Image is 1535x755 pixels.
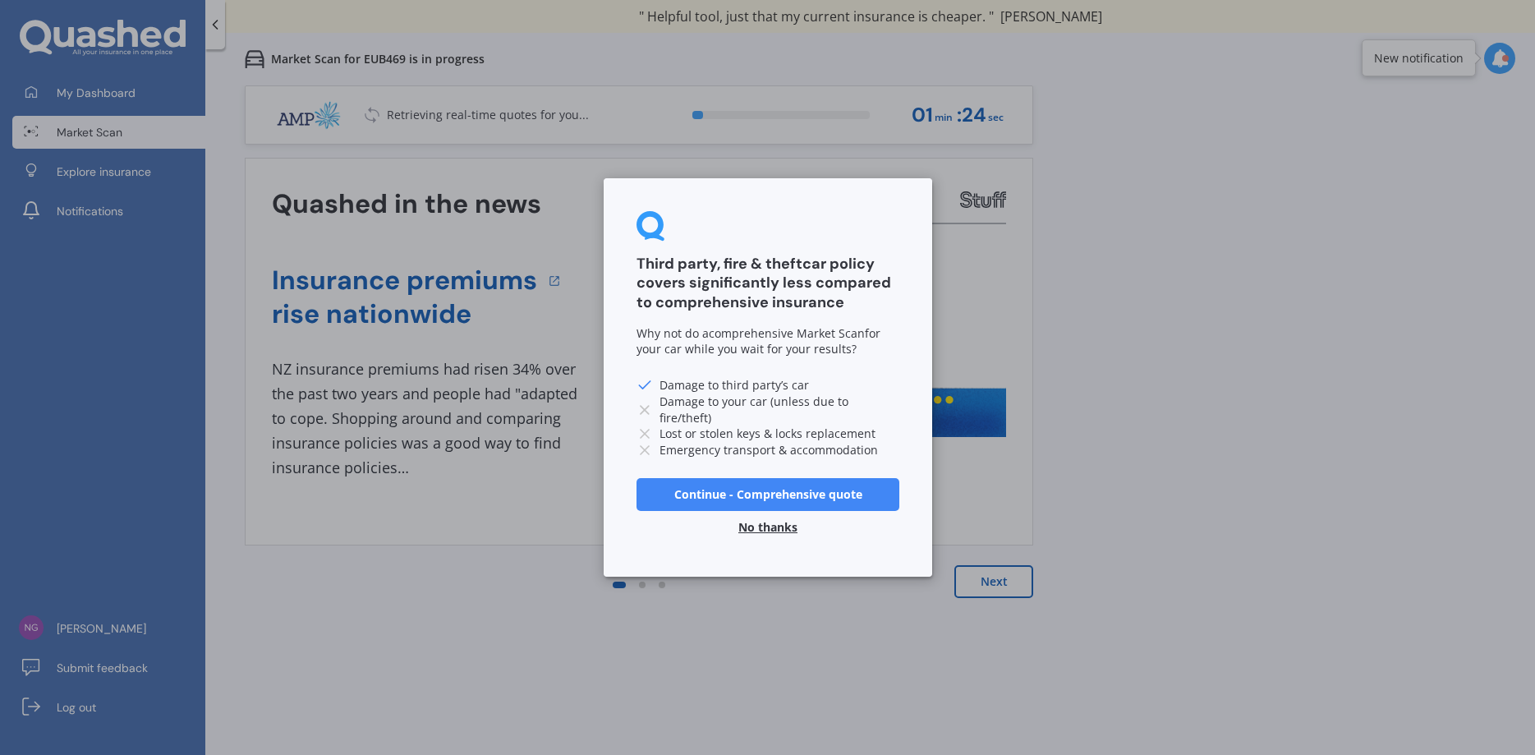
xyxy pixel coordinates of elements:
[637,255,899,311] h3: Third party, fire & theft car policy covers significantly less compared to comprehensive insurance
[637,394,899,426] li: Damage to your car (unless due to fire/theft)
[637,377,899,394] li: Damage to third party’s car
[637,478,899,511] button: Continue - Comprehensive quote
[637,442,899,458] li: Emergency transport & accommodation
[728,511,807,544] button: No thanks
[709,325,865,341] span: comprehensive Market Scan
[637,325,899,357] div: Why not do a for your car while you wait for your results?
[637,426,899,442] li: Lost or stolen keys & locks replacement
